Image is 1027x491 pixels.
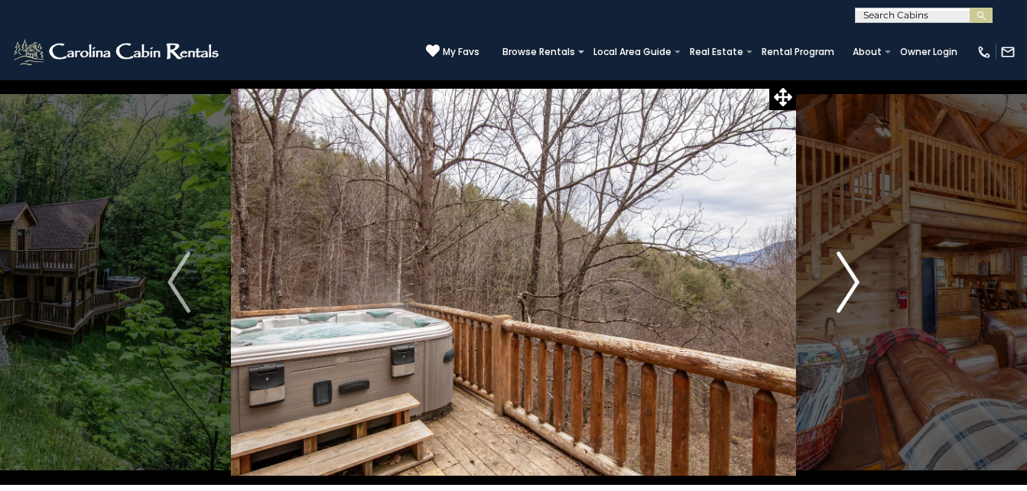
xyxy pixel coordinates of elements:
[796,80,900,485] button: Next
[1000,44,1016,60] img: mail-regular-white.png
[11,37,223,67] img: White-1-2.png
[682,41,751,63] a: Real Estate
[426,44,479,60] a: My Favs
[586,41,679,63] a: Local Area Guide
[495,41,583,63] a: Browse Rentals
[443,45,479,59] span: My Favs
[127,80,231,485] button: Previous
[754,41,842,63] a: Rental Program
[977,44,992,60] img: phone-regular-white.png
[167,252,190,313] img: arrow
[845,41,889,63] a: About
[892,41,965,63] a: Owner Login
[837,252,860,313] img: arrow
